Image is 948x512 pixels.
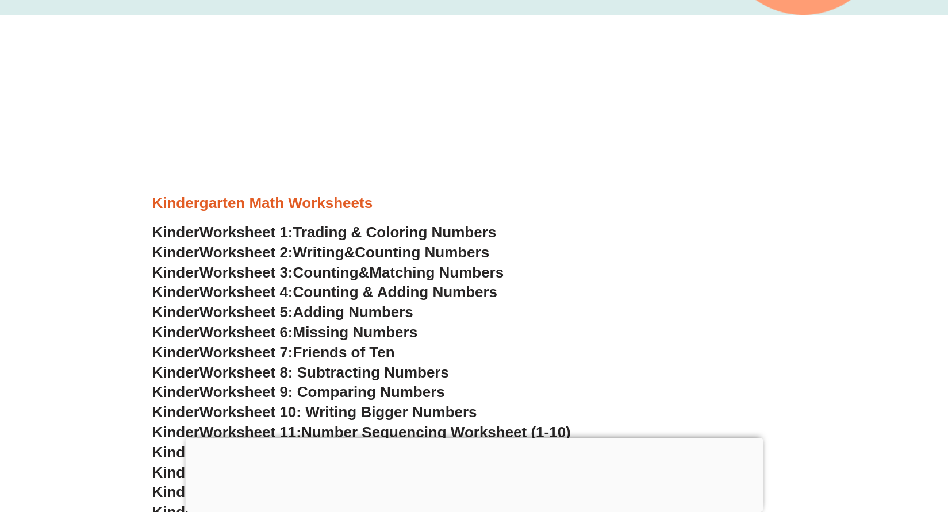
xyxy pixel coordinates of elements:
[152,403,199,421] span: Kinder
[199,264,293,281] span: Worksheet 3:
[152,224,199,241] span: Kinder
[152,244,199,261] span: Kinder
[152,483,199,501] span: Kinder
[152,364,199,381] span: Kinder
[199,303,293,321] span: Worksheet 5:
[152,444,199,461] span: Kinder
[293,344,395,361] span: Friends of Ten
[152,424,199,441] span: Kinder
[152,264,199,281] span: Kinder
[152,303,199,321] span: Kinder
[369,264,504,281] span: Matching Numbers
[152,264,504,281] a: KinderWorksheet 3:Counting&Matching Numbers
[185,438,763,509] iframe: Advertisement
[199,364,449,381] span: Worksheet 8: Subtracting Numbers
[293,264,359,281] span: Counting
[152,344,199,361] span: Kinder
[293,303,413,321] span: Adding Numbers
[355,244,489,261] span: Counting Numbers
[152,324,418,341] a: KinderWorksheet 6:Missing Numbers
[293,324,418,341] span: Missing Numbers
[152,464,199,481] span: Kinder
[152,224,497,241] a: KinderWorksheet 1:Trading & Coloring Numbers
[152,283,498,301] a: KinderWorksheet 4:Counting & Adding Numbers
[199,403,477,421] span: Worksheet 10: Writing Bigger Numbers
[301,424,571,441] span: Number Sequencing Worksheet (1-10)
[152,303,413,321] a: KinderWorksheet 5:Adding Numbers
[152,194,796,213] h3: Kindergarten Math Worksheets
[293,283,498,301] span: Counting & Adding Numbers
[152,324,199,341] span: Kinder
[199,424,301,441] span: Worksheet 11:
[199,244,293,261] span: Worksheet 2:
[199,324,293,341] span: Worksheet 6:
[152,283,199,301] span: Kinder
[152,344,395,361] a: KinderWorksheet 7:Friends of Ten
[152,383,445,401] a: KinderWorksheet 9: Comparing Numbers
[199,344,293,361] span: Worksheet 7:
[199,383,445,401] span: Worksheet 9: Comparing Numbers
[152,383,199,401] span: Kinder
[152,32,796,193] iframe: Advertisement
[199,224,293,241] span: Worksheet 1:
[757,382,948,512] iframe: Chat Widget
[293,224,497,241] span: Trading & Coloring Numbers
[152,403,477,421] a: KinderWorksheet 10: Writing Bigger Numbers
[152,244,490,261] a: KinderWorksheet 2:Writing&Counting Numbers
[199,283,293,301] span: Worksheet 4:
[152,364,449,381] a: KinderWorksheet 8: Subtracting Numbers
[293,244,344,261] span: Writing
